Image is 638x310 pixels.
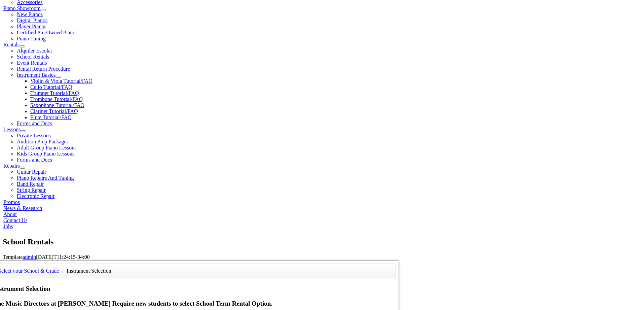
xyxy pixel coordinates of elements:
a: Adult Group Piano Lessons [17,145,76,150]
a: School Rentals [17,54,49,60]
a: Piano Showroom [3,5,41,11]
a: Band Repair [17,181,44,187]
a: Instrument Basics [17,72,55,78]
a: Jobs [3,223,13,229]
span: Template [3,254,23,260]
span: / [60,268,65,274]
a: Private Lessons [17,133,51,138]
a: String Repair [17,187,46,193]
a: New Pianos [17,11,43,17]
a: Trombone Tutorial/FAQ [30,96,83,102]
a: Alquiler Escolar [17,48,52,54]
a: Electronic Repair [17,193,54,199]
a: Piano Tuning [17,36,46,41]
button: Open submenu of Instrument Basics [55,76,61,78]
a: Audition Prep Packages [17,139,69,144]
a: Guitar Repair [17,169,46,175]
button: Open submenu of Lessons [21,130,26,132]
a: Saxophone Tutorial/FAQ [30,102,84,108]
a: Event Rentals [17,60,47,66]
a: Forms and Docs [17,120,52,126]
li: Instrument Selection [67,266,111,276]
span: [DATE]T11:24:15-04:00 [36,254,89,260]
a: Cello Tutorial/FAQ [30,84,72,90]
a: Certified Pre-Owned Pianos [17,30,77,35]
a: Repairs [3,163,20,169]
a: Rental Return Procedure [17,66,70,72]
a: News & Research [3,205,42,211]
a: Trumpet Tutorial/FAQ [30,90,79,96]
button: Open submenu of Rentals [20,45,25,47]
button: Open submenu of Piano Showroom [41,9,46,11]
a: Promos [3,199,20,205]
a: admin [23,254,36,260]
a: Digital Pianos [17,18,47,23]
a: Clarinet Tutorial/FAQ [30,108,78,114]
a: Lessons [3,127,21,132]
a: About [3,211,17,217]
a: Contact Us [3,217,28,223]
a: Rentals [3,42,20,47]
a: Player Pianos [17,24,46,29]
button: Open submenu of Repairs [20,167,25,169]
a: Forms and Docs [17,157,52,163]
a: Violin & Viola Tutorial/FAQ [30,78,92,84]
a: Kids Group Piano Lessons [17,151,74,157]
a: Piano Repairs And Tuning [17,175,74,181]
a: Flute Tutorial/FAQ [30,114,72,120]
